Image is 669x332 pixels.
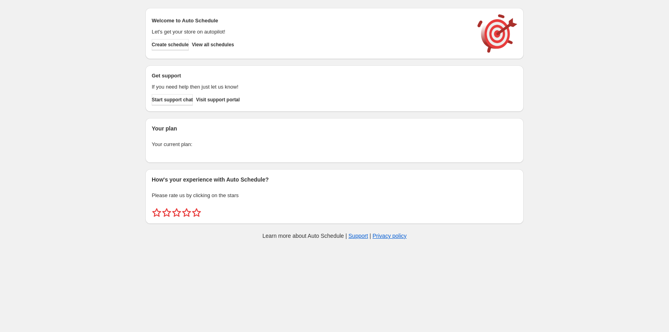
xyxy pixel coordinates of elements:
[196,94,240,105] a: Visit support portal
[152,125,517,132] h2: Your plan
[196,97,240,103] span: Visit support portal
[152,176,517,184] h2: How's your experience with Auto Schedule?
[152,39,189,50] button: Create schedule
[192,39,234,50] button: View all schedules
[152,94,193,105] a: Start support chat
[152,97,193,103] span: Start support chat
[152,140,517,148] p: Your current plan:
[262,232,407,240] p: Learn more about Auto Schedule | |
[152,28,469,36] p: Let's get your store on autopilot!
[152,17,469,25] h2: Welcome to Auto Schedule
[348,233,368,239] a: Support
[152,83,469,91] p: If you need help then just let us know!
[152,192,517,200] p: Please rate us by clicking on the stars
[152,41,189,48] span: Create schedule
[192,41,234,48] span: View all schedules
[152,72,469,80] h2: Get support
[373,233,407,239] a: Privacy policy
